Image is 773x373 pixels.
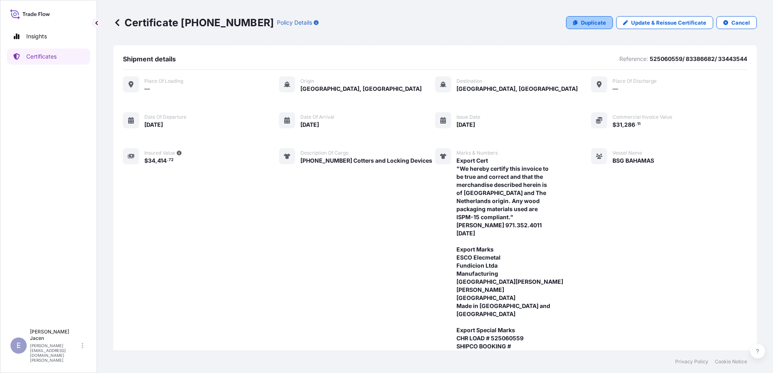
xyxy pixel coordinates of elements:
[144,121,163,129] span: [DATE]
[650,55,747,63] p: 525060559/ 83386682/ 33443544
[631,19,706,27] p: Update & Reissue Certificate
[300,150,348,156] span: Description of cargo
[144,114,186,120] span: Date of departure
[155,158,157,163] span: ,
[619,55,648,63] p: Reference:
[169,159,173,161] span: 72
[456,114,480,120] span: Issue Date
[612,122,616,128] span: $
[612,150,642,156] span: Vessel Name
[675,358,708,365] a: Privacy Policy
[456,150,498,156] span: Marks & Numbers
[300,121,319,129] span: [DATE]
[715,358,747,365] a: Cookie Notice
[30,329,80,342] p: [PERSON_NAME] Jacen
[167,159,168,161] span: .
[300,157,432,165] span: [PHONE_NUMBER] Cotters and Locking Devices
[144,78,183,84] span: Place of Loading
[612,114,672,120] span: Commercial Invoice Value
[637,123,640,126] span: 11
[456,121,475,129] span: [DATE]
[277,19,312,27] p: Policy Details
[7,48,90,65] a: Certificates
[17,342,21,350] span: E
[612,157,654,165] span: BSG BAHAMAS
[123,55,176,63] span: Shipment details
[716,16,757,29] button: Cancel
[144,150,175,156] span: Insured Value
[7,28,90,44] a: Insights
[566,16,613,29] a: Duplicate
[731,19,750,27] p: Cancel
[624,122,635,128] span: 286
[581,19,606,27] p: Duplicate
[300,78,314,84] span: Origin
[456,85,578,93] span: [GEOGRAPHIC_DATA], [GEOGRAPHIC_DATA]
[148,158,155,163] span: 34
[616,16,713,29] a: Update & Reissue Certificate
[300,114,334,120] span: Date of arrival
[612,85,618,93] span: —
[144,158,148,163] span: $
[144,85,150,93] span: —
[157,158,167,163] span: 414
[456,78,482,84] span: Destination
[612,78,657,84] span: Place of discharge
[113,16,274,29] p: Certificate [PHONE_NUMBER]
[26,32,47,40] p: Insights
[616,122,622,128] span: 31
[26,52,57,61] p: Certificates
[622,122,624,128] span: ,
[300,85,422,93] span: [GEOGRAPHIC_DATA], [GEOGRAPHIC_DATA]
[636,123,637,126] span: .
[30,343,80,363] p: [PERSON_NAME][EMAIL_ADDRESS][DOMAIN_NAME][PERSON_NAME]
